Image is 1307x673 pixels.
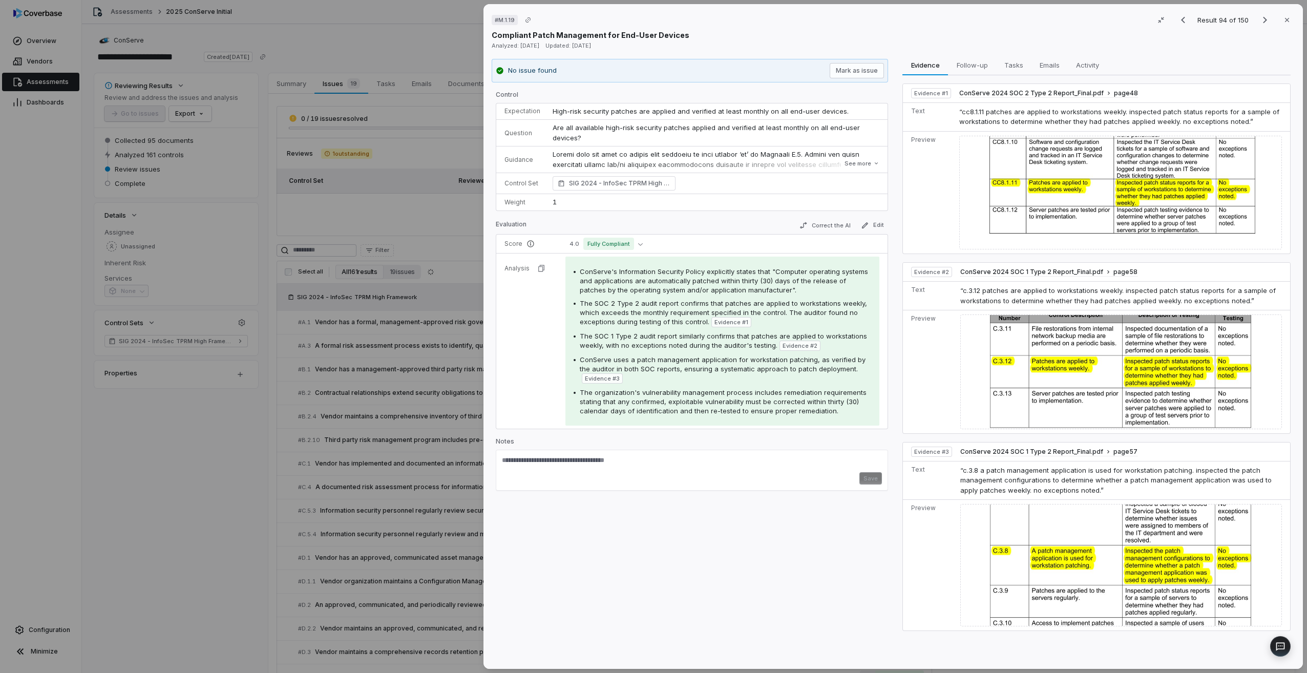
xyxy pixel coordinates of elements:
[580,267,868,294] span: ConServe's Information Security Policy explicitly states that "Computer operating systems and app...
[504,129,540,137] p: Question
[959,108,1279,126] span: “cc8.1.11 patches are applied to workstations weekly. inspected patch status reports for a sample...
[903,461,956,500] td: Text
[508,66,557,76] p: No issue found
[953,58,992,72] span: Follow-up
[1000,58,1027,72] span: Tasks
[553,107,849,115] span: High-risk security patches are applied and verified at least monthly on all end-user devices.
[585,374,620,383] span: Evidence # 3
[553,123,862,142] span: Are all available high-risk security patches applied and verified at least monthly on all end-use...
[504,264,530,272] p: Analysis
[1036,58,1064,72] span: Emails
[1072,58,1103,72] span: Activity
[1255,14,1275,26] button: Next result
[903,131,955,254] td: Preview
[504,198,540,206] p: Weight
[960,268,1137,277] button: ConServe 2024 SOC 1 Type 2 Report_Final.pdfpage58
[907,58,944,72] span: Evidence
[914,448,949,456] span: Evidence # 3
[960,268,1103,276] span: ConServe 2024 SOC 1 Type 2 Report_Final.pdf
[960,448,1103,456] span: ConServe 2024 SOC 1 Type 2 Report_Final.pdf
[496,437,888,450] p: Notes
[1114,89,1138,97] span: page 48
[783,342,817,350] span: Evidence # 2
[959,89,1104,97] span: ConServe 2024 SOC 2 Type 2 Report_Final.pdf
[960,314,1282,429] img: 8e4029d9d1de48b5b93347656a99e986_original.jpg_w1200.jpg
[569,178,670,188] span: SIG 2024 - InfoSec TPRM High Framework
[1113,268,1137,276] span: page 58
[903,310,956,433] td: Preview
[903,102,955,131] td: Text
[903,500,956,630] td: Preview
[830,63,884,78] button: Mark as issue
[1113,448,1137,456] span: page 57
[914,268,949,276] span: Evidence # 2
[903,282,956,310] td: Text
[519,11,537,29] button: Copy link
[580,388,867,415] span: The organization's vulnerability management process includes remediation requirements stating tha...
[504,179,540,187] p: Control Set
[960,286,1276,305] span: “c.3.12 patches are applied to workstations weekly. inspected patch status reports for a sample o...
[841,154,882,173] button: See more
[545,42,591,49] span: Updated: [DATE]
[504,107,540,115] p: Expectation
[960,466,1272,494] span: “c.3.8 a patch management application is used for workstation patching. inspected the patch manag...
[795,219,855,232] button: Correct the AI
[960,504,1282,626] img: 81d60feb1b9a431185f1b60969f655ab_original.jpg_w1200.jpg
[959,89,1138,98] button: ConServe 2024 SOC 2 Type 2 Report_Final.pdfpage48
[492,42,539,49] span: Analyzed: [DATE]
[714,318,748,326] span: Evidence # 1
[553,150,879,369] p: Loremi dolo sit amet co adipis elit seddoeiu te inci utlabor ‘et’ do Magnaali E.5. Admini ven qui...
[580,332,867,349] span: The SOC 1 Type 2 audit report similarly confirms that patches are applied to workstations weekly,...
[1197,14,1251,26] p: Result 94 of 150
[504,156,540,164] p: Guidance
[583,238,634,250] span: Fully Compliant
[857,219,888,232] button: Edit
[553,198,557,206] span: 1
[496,91,888,103] p: Control
[580,355,866,373] span: ConServe uses a patch management application for workstation patching, as verified by the auditor...
[580,299,867,326] span: The SOC 2 Type 2 audit report confirms that patches are applied to workstations weekly, which exc...
[1173,14,1193,26] button: Previous result
[492,30,689,40] p: Compliant Patch Management for End-User Devices
[565,238,647,250] button: 4.0Fully Compliant
[959,136,1282,250] img: 61616b3b73e943be86acfd7baf1b5bee_original.jpg_w1200.jpg
[914,89,948,97] span: Evidence # 1
[495,16,515,24] span: # M.1.19
[960,448,1137,456] button: ConServe 2024 SOC 1 Type 2 Report_Final.pdfpage57
[504,240,553,248] p: Score
[496,220,526,233] p: Evaluation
